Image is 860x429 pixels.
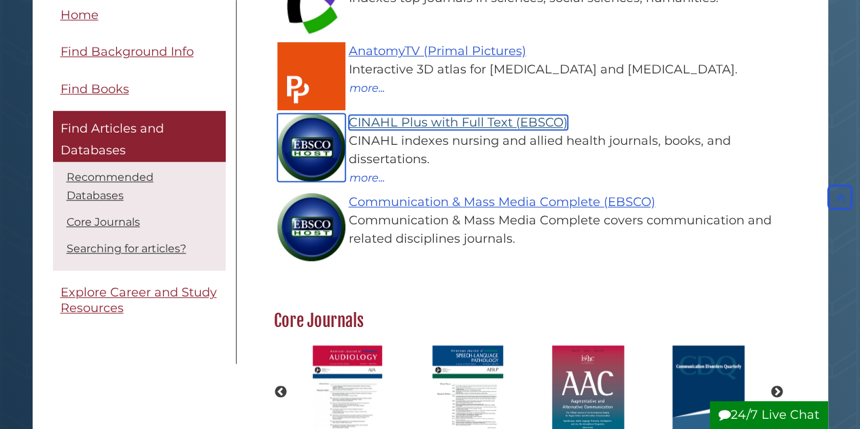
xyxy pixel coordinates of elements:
[61,82,129,97] span: Find Books
[61,286,217,316] span: Explore Career and Study Resources
[824,190,857,205] a: Back to Top
[288,211,780,248] div: Communication & Mass Media Complete covers communication and related disciplines journals.
[61,45,194,60] span: Find Background Info
[67,216,140,229] a: Core Journals
[288,61,780,79] div: Interactive 3D atlas for [MEDICAL_DATA] and [MEDICAL_DATA].
[349,169,385,186] button: more...
[349,79,385,97] button: more...
[349,194,655,209] a: Communication & Mass Media Complete (EBSCO)
[770,385,784,399] button: Next
[53,111,226,162] a: Find Articles and Databases
[274,385,288,399] button: Previous
[53,278,226,324] a: Explore Career and Study Resources
[67,243,186,256] a: Searching for articles?
[267,310,787,332] h2: Core Journals
[53,37,226,68] a: Find Background Info
[349,44,526,58] a: AnatomyTV (Primal Pictures)
[710,401,828,429] button: 24/7 Live Chat
[67,171,154,203] a: Recommended Databases
[53,74,226,105] a: Find Books
[288,132,780,169] div: CINAHL indexes nursing and allied health journals, books, and dissertations.
[61,122,164,158] span: Find Articles and Databases
[349,115,568,130] a: CINAHL Plus with Full Text (EBSCO)
[61,7,99,22] span: Home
